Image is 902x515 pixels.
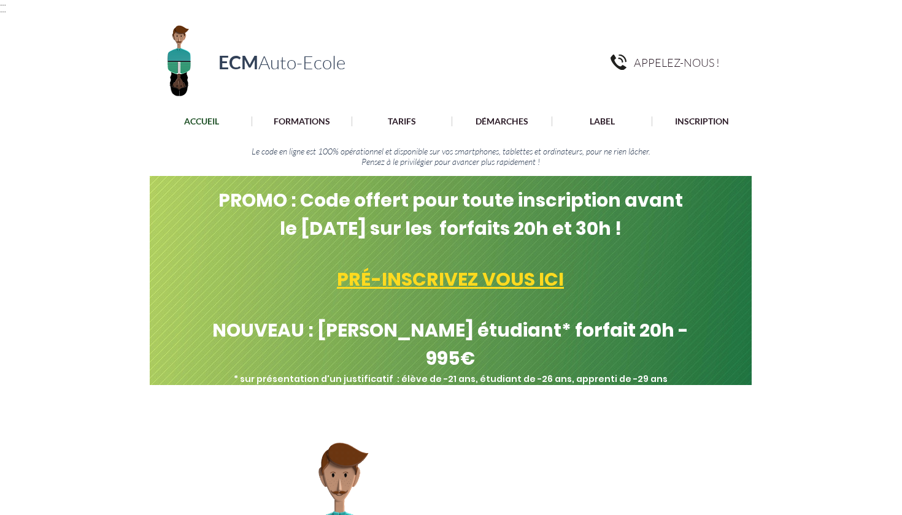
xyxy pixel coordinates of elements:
img: Logo ECM en-tête.png [150,18,208,101]
span: Le code en ligne est 100% opérationnel et disponible sur vos smartphones, tablettes et ordinateur... [252,146,650,156]
span: APPELEZ-NOUS ! [634,56,720,69]
a: ECMAuto-Ecole [218,51,345,73]
a: FORMATIONS [252,116,352,126]
span: Pensez à le privilégier pour avancer plus rapidement ! [361,156,540,167]
a: APPELEZ-NOUS ! [634,55,731,70]
span: PRÉ-INSCRIVEZ VOUS ICI [337,266,564,292]
img: pngegg.png [611,55,626,70]
span: Auto-Ecole [258,51,345,74]
a: PRÉ-INSCRIVEZ VOUS ICI [337,267,564,290]
span: * sur présentation d'un justificatif : élève de -21 ans, étudiant de -26 ans, apprenti de -29 ans [234,373,668,385]
p: DÉMARCHES [469,116,534,126]
img: Fond vert dégradé [150,176,752,393]
a: INSCRIPTION [652,116,752,126]
p: FORMATIONS [268,116,336,126]
p: LABEL [584,116,621,126]
a: DÉMARCHES [452,116,552,126]
a: TARIFS [352,116,452,126]
p: INSCRIPTION [669,116,735,126]
span: PROMO : Code offert pour toute inscription avant le [DATE] sur les forfaits 20h et 30h ! [218,187,683,242]
p: ACCUEIL [178,116,225,126]
a: LABEL [552,116,652,126]
a: ACCUEIL [151,116,252,126]
span: NOUVEAU : [PERSON_NAME] étudiant* forfait 20h - 995€ [212,317,688,372]
nav: Site [150,116,752,127]
p: TARIFS [382,116,422,126]
span: ECM [218,51,258,73]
